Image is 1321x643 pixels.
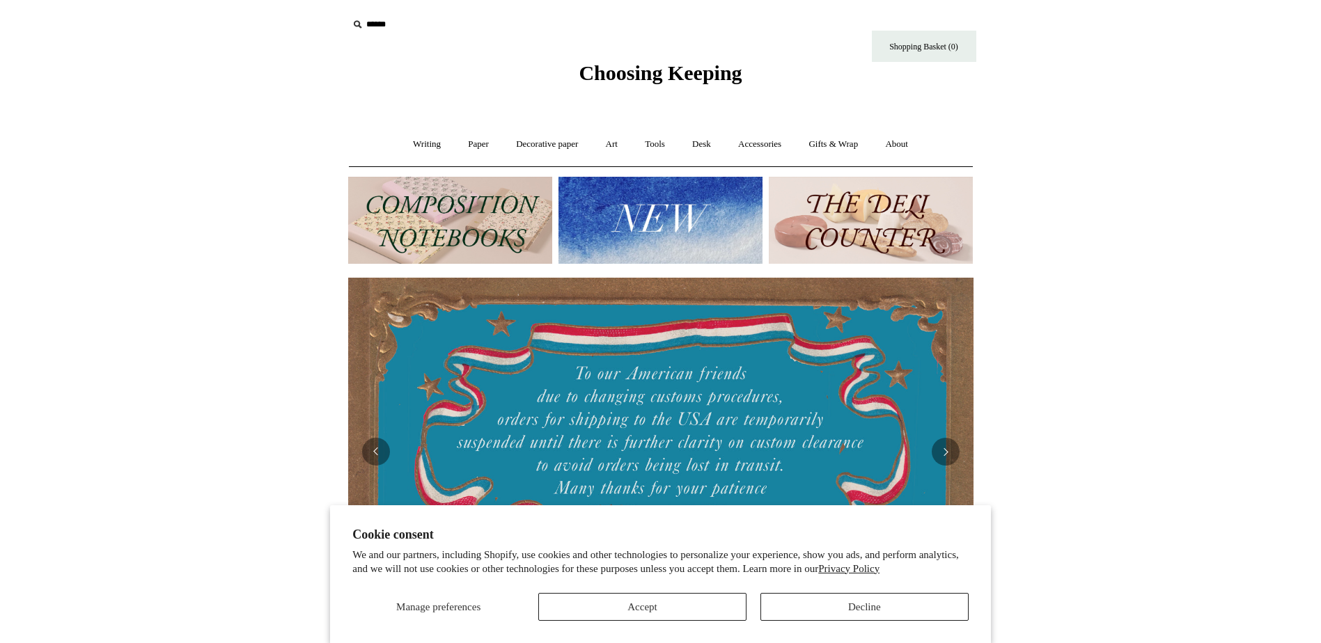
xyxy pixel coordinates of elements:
a: Choosing Keeping [579,72,742,82]
a: Writing [400,126,453,163]
img: New.jpg__PID:f73bdf93-380a-4a35-bcfe-7823039498e1 [558,177,763,264]
img: USA PSA .jpg__PID:33428022-6587-48b7-8b57-d7eefc91f15a [348,278,974,626]
a: About [873,126,921,163]
a: Desk [680,126,724,163]
img: The Deli Counter [769,177,973,264]
a: Privacy Policy [818,563,880,574]
span: Manage preferences [396,601,480,612]
a: Accessories [726,126,794,163]
p: We and our partners, including Shopify, use cookies and other technologies to personalize your ex... [352,548,969,575]
img: 202302 Composition ledgers.jpg__PID:69722ee6-fa44-49dd-a067-31375e5d54ec [348,177,552,264]
button: Accept [538,593,747,621]
button: Decline [760,593,969,621]
a: Art [593,126,630,163]
h2: Cookie consent [352,527,969,542]
span: Choosing Keeping [579,61,742,84]
a: Decorative paper [503,126,591,163]
button: Previous [362,438,390,466]
a: Tools [632,126,678,163]
a: Paper [455,126,501,163]
button: Manage preferences [352,593,524,621]
a: Gifts & Wrap [796,126,870,163]
a: Shopping Basket (0) [872,31,976,62]
button: Next [932,438,960,466]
